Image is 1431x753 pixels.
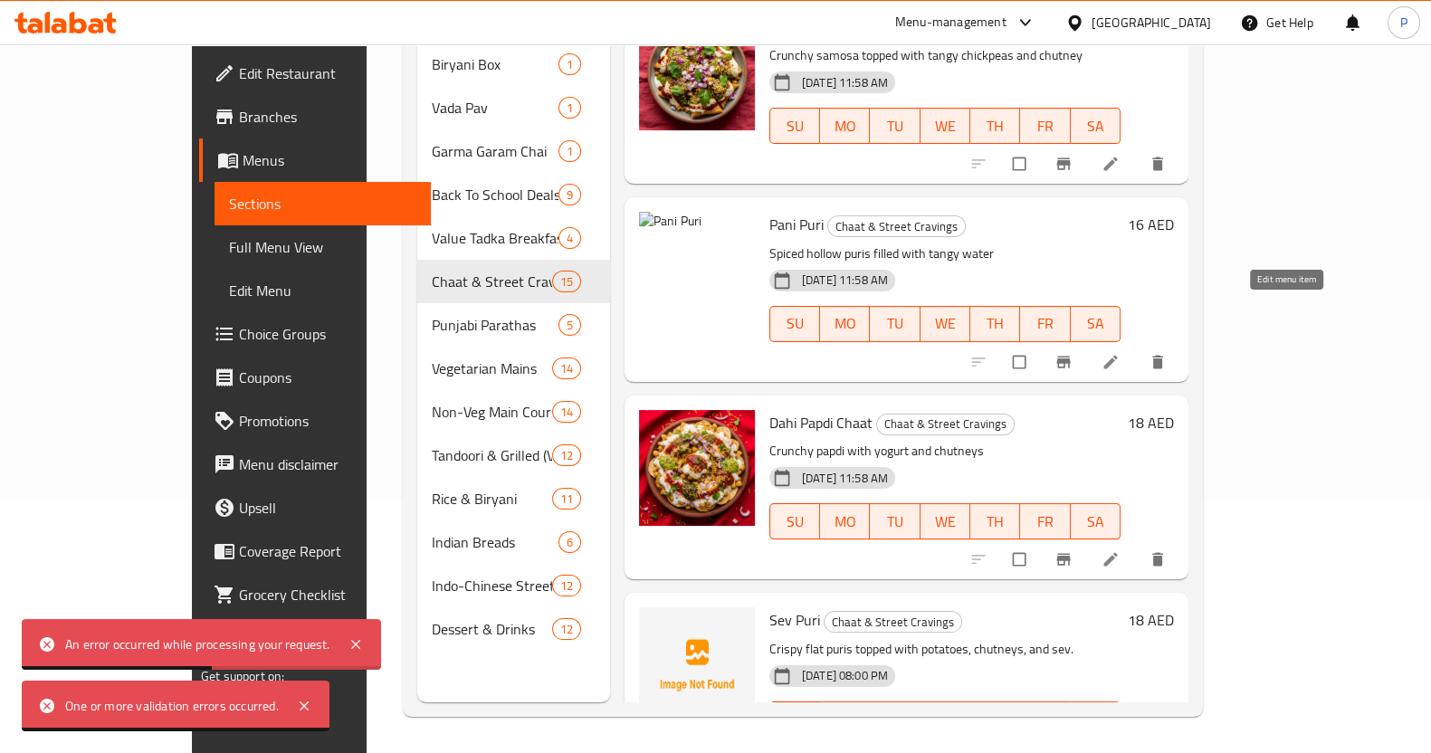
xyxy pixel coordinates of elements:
[928,509,963,535] span: WE
[1078,113,1113,139] span: SA
[778,310,813,337] span: SU
[921,503,970,539] button: WE
[1044,342,1087,382] button: Branch-specific-item
[876,414,1015,435] div: Chaat & Street Cravings
[1078,310,1113,337] span: SA
[1071,701,1121,738] button: SA
[978,113,1013,139] span: TH
[239,62,416,84] span: Edit Restaurant
[795,74,895,91] span: [DATE] 11:58 AM
[1071,108,1121,144] button: SA
[769,108,820,144] button: SU
[432,357,552,379] span: Vegetarian Mains
[1002,147,1040,181] span: Select to update
[552,357,581,379] div: items
[552,488,581,510] div: items
[239,106,416,128] span: Branches
[199,573,431,616] a: Grocery Checklist
[1128,410,1174,435] h6: 18 AED
[432,97,558,119] div: Vada Pav
[558,314,581,336] div: items
[558,184,581,205] div: items
[895,12,1006,33] div: Menu-management
[239,540,416,562] span: Coverage Report
[828,216,965,237] span: Chaat & Street Cravings
[559,186,580,204] span: 9
[825,612,961,633] span: Chaat & Street Cravings
[417,216,610,260] div: Value Tadka Breakfast4
[820,306,870,342] button: MO
[417,347,610,390] div: Vegetarian Mains14
[552,444,581,466] div: items
[928,310,963,337] span: WE
[432,227,558,249] span: Value Tadka Breakfast
[769,306,820,342] button: SU
[229,280,416,301] span: Edit Menu
[552,575,581,596] div: items
[1071,503,1121,539] button: SA
[239,497,416,519] span: Upsell
[1044,144,1087,184] button: Branch-specific-item
[215,269,431,312] a: Edit Menu
[239,323,416,345] span: Choice Groups
[229,236,416,258] span: Full Menu View
[1102,155,1123,173] a: Edit menu item
[65,696,279,716] div: One or more validation errors occurred.
[1020,108,1070,144] button: FR
[877,414,1014,434] span: Chaat & Street Cravings
[769,44,1121,67] p: Crunchy samosa topped with tangy chickpeas and chutney
[553,577,580,595] span: 12
[552,401,581,423] div: items
[417,564,610,607] div: Indo-Chinese Street Style12
[769,638,1121,661] p: Crispy flat puris topped with potatoes, chutneys, and sev.
[432,531,558,553] div: Indian Breads
[432,401,552,423] span: Non-Veg Main Course
[778,113,813,139] span: SU
[1138,539,1181,579] button: delete
[199,95,431,138] a: Branches
[1020,701,1070,738] button: FR
[432,184,558,205] span: Back To School Deals
[877,113,912,139] span: TU
[199,399,431,443] a: Promotions
[215,225,431,269] a: Full Menu View
[553,621,580,638] span: 12
[1078,509,1113,535] span: SA
[827,509,863,535] span: MO
[559,230,580,247] span: 4
[417,607,610,651] div: Dessert & Drinks12
[921,701,970,738] button: WE
[417,434,610,477] div: Tandoori & Grilled (Veg & Non-Veg)12
[432,271,552,292] span: Chaat & Street Cravings
[795,272,895,289] span: [DATE] 11:58 AM
[769,606,820,634] span: Sev Puri
[432,140,558,162] div: Garma Garam Chai
[553,273,580,291] span: 15
[1128,607,1174,633] h6: 18 AED
[639,607,755,723] img: Sev Puri
[65,634,330,654] div: An error occurred while processing your request.
[824,611,962,633] div: Chaat & Street Cravings
[417,129,610,173] div: Garma Garam Chai1
[970,306,1020,342] button: TH
[432,488,552,510] span: Rice & Biryani
[559,56,580,73] span: 1
[553,491,580,508] span: 11
[199,138,431,182] a: Menus
[921,108,970,144] button: WE
[795,470,895,487] span: [DATE] 11:58 AM
[870,701,920,738] button: TU
[239,367,416,388] span: Coupons
[558,97,581,119] div: items
[558,227,581,249] div: items
[978,310,1013,337] span: TH
[1027,310,1063,337] span: FR
[432,575,552,596] span: Indo-Chinese Street Style
[552,271,581,292] div: items
[417,86,610,129] div: Vada Pav1
[877,310,912,337] span: TU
